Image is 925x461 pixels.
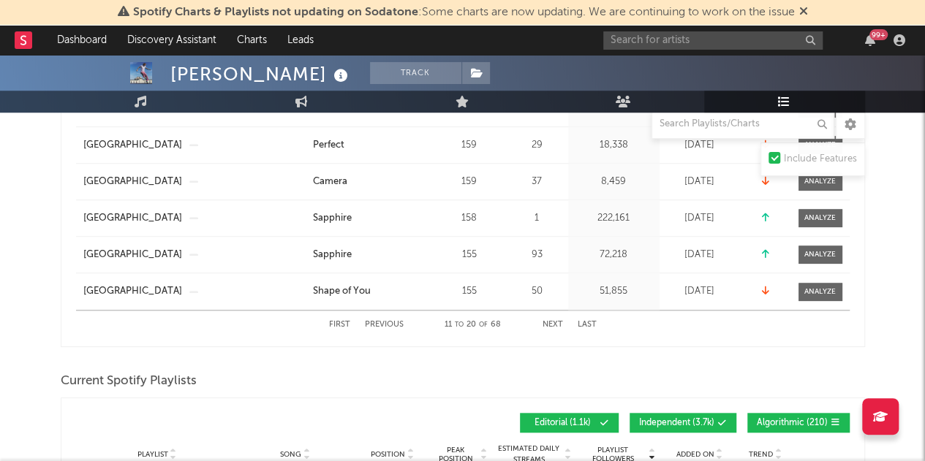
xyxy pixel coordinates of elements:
[227,26,277,55] a: Charts
[329,321,350,329] button: First
[663,284,736,299] div: [DATE]
[433,316,513,334] div: 11 20 68
[520,413,619,433] button: Editorial(1.1k)
[280,450,301,459] span: Song
[437,284,502,299] div: 155
[170,62,352,86] div: [PERSON_NAME]
[313,248,429,262] a: Sapphire
[277,26,324,55] a: Leads
[437,248,502,262] div: 155
[757,419,828,427] span: Algorithmic ( 210 )
[83,284,182,299] a: [GEOGRAPHIC_DATA]
[529,419,597,427] span: Editorial ( 1.1k )
[639,419,714,427] span: Independent ( 3.7k )
[510,175,565,189] div: 37
[510,248,565,262] div: 93
[578,321,597,329] button: Last
[371,450,405,459] span: Position
[313,138,429,153] a: Perfect
[83,248,182,262] a: [GEOGRAPHIC_DATA]
[749,450,773,459] span: Trend
[437,211,502,226] div: 158
[572,138,656,153] div: 18,338
[572,284,656,299] div: 51,855
[437,138,502,153] div: 159
[865,34,875,46] button: 99+
[61,373,197,390] span: Current Spotify Playlists
[313,248,352,262] div: Sapphire
[799,7,808,18] span: Dismiss
[313,284,429,299] a: Shape of You
[83,211,182,226] a: [GEOGRAPHIC_DATA]
[663,138,736,153] div: [DATE]
[663,211,736,226] div: [DATE]
[630,413,736,433] button: Independent(3.7k)
[313,211,352,226] div: Sapphire
[663,175,736,189] div: [DATE]
[313,284,371,299] div: Shape of You
[784,151,857,168] div: Include Features
[133,7,418,18] span: Spotify Charts & Playlists not updating on Sodatone
[572,248,656,262] div: 72,218
[479,321,488,328] span: of
[313,175,347,189] div: Camera
[510,211,565,226] div: 1
[663,248,736,262] div: [DATE]
[83,175,182,189] a: [GEOGRAPHIC_DATA]
[676,450,714,459] span: Added On
[747,413,850,433] button: Algorithmic(210)
[869,29,888,40] div: 99 +
[313,175,429,189] a: Camera
[313,211,429,226] a: Sapphire
[437,175,502,189] div: 159
[83,138,182,153] a: [GEOGRAPHIC_DATA]
[572,211,656,226] div: 222,161
[603,31,823,50] input: Search for artists
[543,321,563,329] button: Next
[365,321,404,329] button: Previous
[510,138,565,153] div: 29
[133,7,795,18] span: : Some charts are now updating. We are continuing to work on the issue
[572,175,656,189] div: 8,459
[510,284,565,299] div: 50
[455,321,464,328] span: to
[47,26,117,55] a: Dashboard
[117,26,227,55] a: Discovery Assistant
[652,110,834,139] input: Search Playlists/Charts
[137,450,168,459] span: Playlist
[313,138,344,153] div: Perfect
[370,62,461,84] button: Track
